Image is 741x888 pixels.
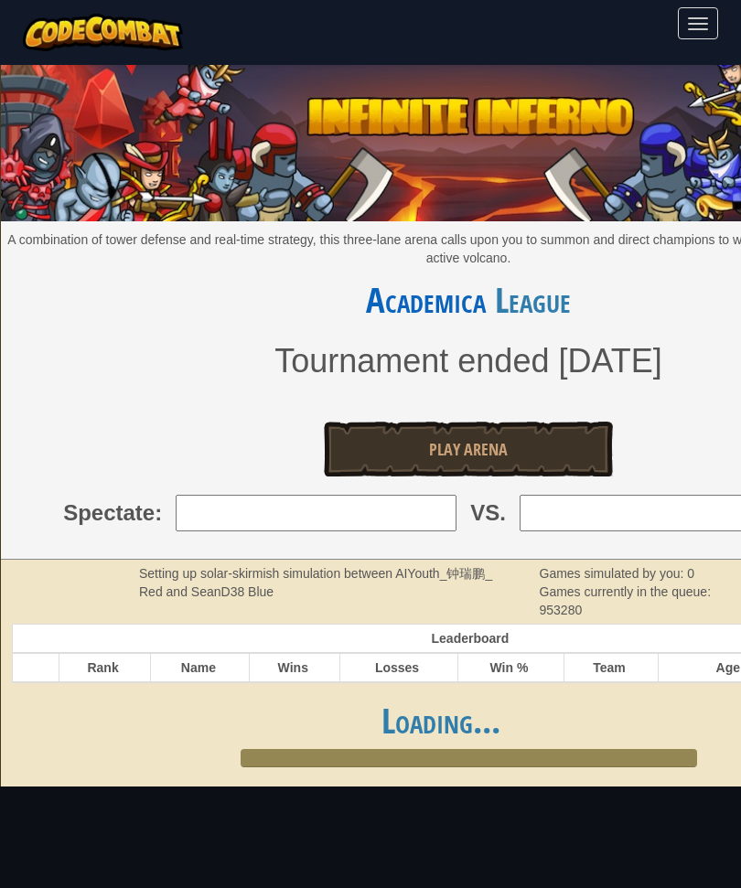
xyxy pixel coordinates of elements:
strong: Setting up solar-skirmish simulation between AIYouth_钟瑞鹏_ Red and SeanD38 Blue [139,566,492,599]
span: Spectate [63,497,155,529]
span: : [155,497,162,529]
span: VS. [470,497,506,529]
a: Play Arena [324,422,613,476]
span: 0 [687,566,694,581]
img: CodeCombat logo [23,14,183,51]
span: Games simulated by you: [540,566,688,581]
span: Tournament ended [DATE] [274,342,662,380]
span: Leaderboard [432,631,510,646]
a: Academica [366,275,486,324]
th: Losses [339,653,457,682]
span: 953280 [540,603,583,617]
th: Rank [59,653,150,682]
th: Team [564,653,658,682]
span: Play Arena [429,438,508,461]
th: Win % [457,653,564,682]
span: Games currently in the queue: [540,584,712,599]
th: Name [151,653,250,682]
span: League [486,275,571,324]
th: Wins [250,653,339,682]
